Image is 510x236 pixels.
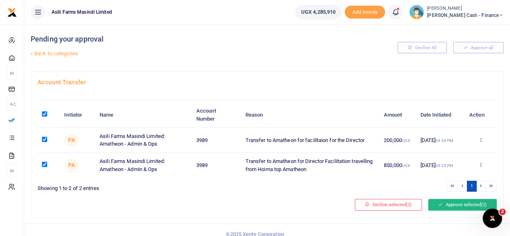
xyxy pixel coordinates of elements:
td: 3989 [192,128,241,153]
th: Account Number: activate to sort column ascending [192,102,241,127]
th: Reason: activate to sort column ascending [241,102,379,127]
a: Back to categories [29,47,344,61]
th: Name: activate to sort column ascending [95,102,192,127]
span: Pricillah Ankunda [64,133,79,147]
a: Add money [345,8,385,15]
span: (2) [406,202,412,207]
td: Asili Farms Masindi Limited: Amatheon - Admin & Ops [95,153,192,178]
small: 04:59 PM [435,138,453,143]
h4: Account Transfer [37,78,497,87]
th: Initiator: activate to sort column ascending [60,102,95,127]
span: Add money [345,6,385,19]
li: Ac [6,98,17,111]
img: profile-user [409,5,424,19]
small: UGX [402,163,410,168]
th: : activate to sort column descending [37,102,60,127]
small: [PERSON_NAME] [427,5,504,12]
button: Decline selected(2) [355,199,422,210]
span: (2) [481,202,487,207]
td: 850,000 [379,153,416,178]
li: M [6,67,17,80]
th: Action: activate to sort column ascending [464,102,497,127]
td: Transfer to Amatheon for Director Facilitation travelling from Hoima top Amatheon [241,153,379,178]
td: Transfer to Amatheon for facilitaion for the Director [241,128,379,153]
a: UGX 4,285,910 [295,5,341,19]
small: 04:25 PM [435,163,453,168]
th: Amount: activate to sort column ascending [379,102,416,127]
th: Date Initiated: activate to sort column ascending [416,102,464,127]
li: Toup your wallet [345,6,385,19]
span: UGX 4,285,910 [301,8,335,16]
span: Asili Farms Masindi Limited [48,8,115,16]
a: logo-small logo-large logo-large [7,9,17,15]
iframe: Intercom live chat [483,209,502,228]
h4: Pending your approval [31,35,344,44]
a: 1 [467,181,477,192]
td: 3989 [192,153,241,178]
small: UGX [402,138,410,143]
a: profile-user [PERSON_NAME] [PERSON_NAME] Cash - Finance [409,5,504,19]
span: [PERSON_NAME] Cash - Finance [427,12,504,19]
span: Pricillah Ankunda [64,158,79,173]
td: Asili Farms Masindi Limited: Amatheon - Admin & Ops [95,128,192,153]
td: [DATE] [416,128,464,153]
div: Showing 1 to 2 of 2 entries [37,180,264,192]
li: M [6,164,17,178]
td: [DATE] [416,153,464,178]
button: Approve selected(2) [428,199,497,210]
img: logo-small [7,8,17,17]
span: 2 [499,209,506,215]
li: Wallet ballance [292,5,345,19]
td: 200,000 [379,128,416,153]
